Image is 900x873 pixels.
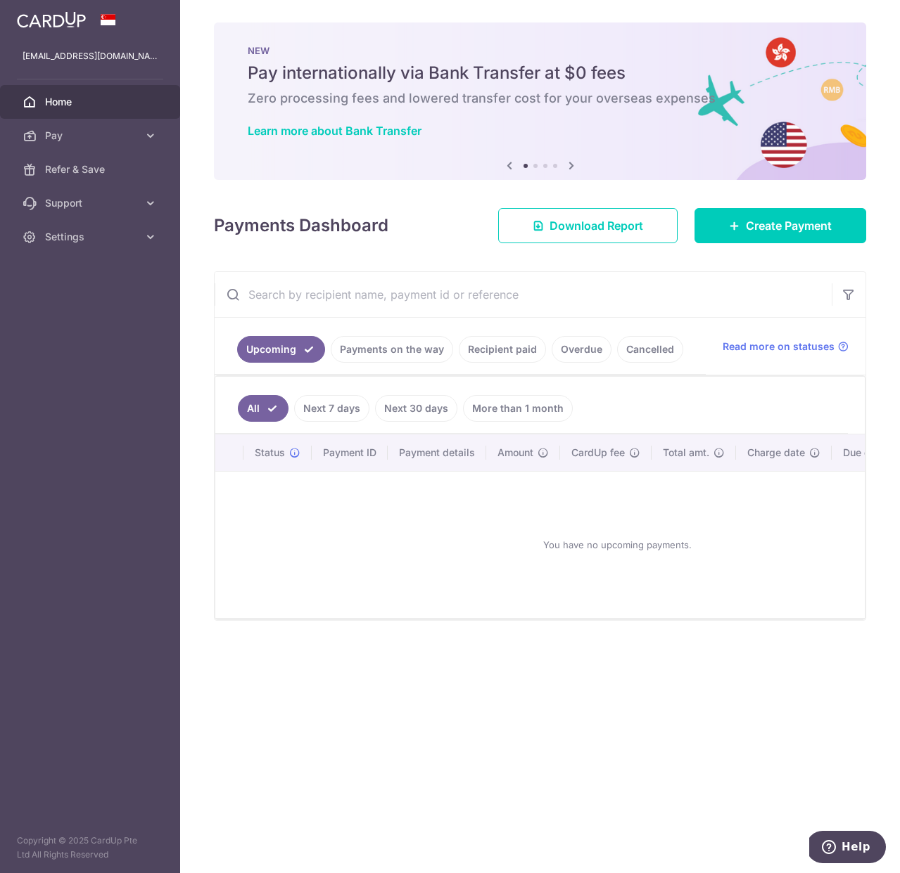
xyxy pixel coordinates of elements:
[843,446,885,460] span: Due date
[723,339,849,354] a: Read more on statuses
[294,395,369,422] a: Next 7 days
[45,230,138,244] span: Settings
[215,272,832,317] input: Search by recipient name, payment id or reference
[550,217,643,234] span: Download Report
[238,395,289,422] a: All
[17,11,86,28] img: CardUp
[497,446,533,460] span: Amount
[746,217,832,234] span: Create Payment
[695,208,866,243] a: Create Payment
[747,446,805,460] span: Charge date
[312,434,388,471] th: Payment ID
[45,162,138,176] span: Refer & Save
[498,208,678,243] a: Download Report
[375,395,457,422] a: Next 30 days
[248,124,422,138] a: Learn more about Bank Transfer
[459,336,546,363] a: Recipient paid
[214,213,388,238] h4: Payments Dashboard
[463,395,573,422] a: More than 1 month
[237,336,325,363] a: Upcoming
[552,336,611,363] a: Overdue
[809,831,886,866] iframe: Opens a widget where you can find more information
[248,90,832,107] h6: Zero processing fees and lowered transfer cost for your overseas expenses
[388,434,486,471] th: Payment details
[248,45,832,56] p: NEW
[45,95,138,109] span: Home
[663,446,709,460] span: Total amt.
[331,336,453,363] a: Payments on the way
[45,129,138,143] span: Pay
[45,196,138,210] span: Support
[23,49,158,63] p: [EMAIL_ADDRESS][DOMAIN_NAME]
[248,62,832,84] h5: Pay internationally via Bank Transfer at $0 fees
[571,446,625,460] span: CardUp fee
[723,339,835,354] span: Read more on statuses
[255,446,285,460] span: Status
[617,336,683,363] a: Cancelled
[214,22,866,180] img: Bank transfer banner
